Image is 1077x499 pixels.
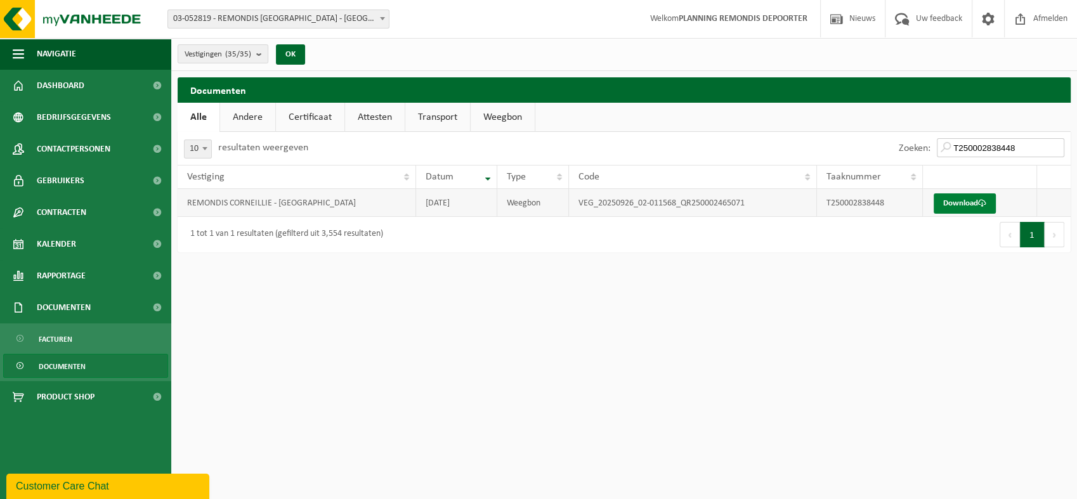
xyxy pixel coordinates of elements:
a: Alle [178,103,219,132]
span: Product Shop [37,381,95,413]
h2: Documenten [178,77,1071,102]
span: 10 [184,139,212,159]
span: Vestigingen [185,45,251,64]
span: Gebruikers [37,165,84,197]
button: Vestigingen(35/35) [178,44,268,63]
span: Documenten [39,354,86,379]
count: (35/35) [225,50,251,58]
a: Attesten [345,103,405,132]
span: Contactpersonen [37,133,110,165]
td: T250002838448 [817,189,923,217]
a: Transport [405,103,470,132]
td: VEG_20250926_02-011568_QR250002465071 [569,189,817,217]
span: Datum [426,172,454,182]
span: Facturen [39,327,72,351]
div: 1 tot 1 van 1 resultaten (gefilterd uit 3,554 resultaten) [184,223,383,246]
a: Certificaat [276,103,344,132]
span: Documenten [37,292,91,323]
span: 03-052819 - REMONDIS WEST-VLAANDEREN - OOSTENDE [168,10,389,28]
span: Navigatie [37,38,76,70]
td: Weegbon [497,189,569,217]
button: Previous [1000,222,1020,247]
iframe: chat widget [6,471,212,499]
span: Dashboard [37,70,84,101]
span: 10 [185,140,211,158]
span: Bedrijfsgegevens [37,101,111,133]
a: Documenten [3,354,168,378]
button: Next [1045,222,1064,247]
span: Code [578,172,599,182]
span: Rapportage [37,260,86,292]
a: Andere [220,103,275,132]
td: REMONDIS CORNEILLIE - [GEOGRAPHIC_DATA] [178,189,416,217]
a: Download [934,193,996,214]
span: Type [507,172,526,182]
span: Contracten [37,197,86,228]
label: resultaten weergeven [218,143,308,153]
span: Taaknummer [826,172,881,182]
button: 1 [1020,222,1045,247]
span: 03-052819 - REMONDIS WEST-VLAANDEREN - OOSTENDE [167,10,389,29]
a: Facturen [3,327,168,351]
td: [DATE] [416,189,497,217]
label: Zoeken: [899,143,930,153]
span: Kalender [37,228,76,260]
span: Vestiging [187,172,225,182]
a: Weegbon [471,103,535,132]
strong: PLANNING REMONDIS DEPOORTER [679,14,807,23]
button: OK [276,44,305,65]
